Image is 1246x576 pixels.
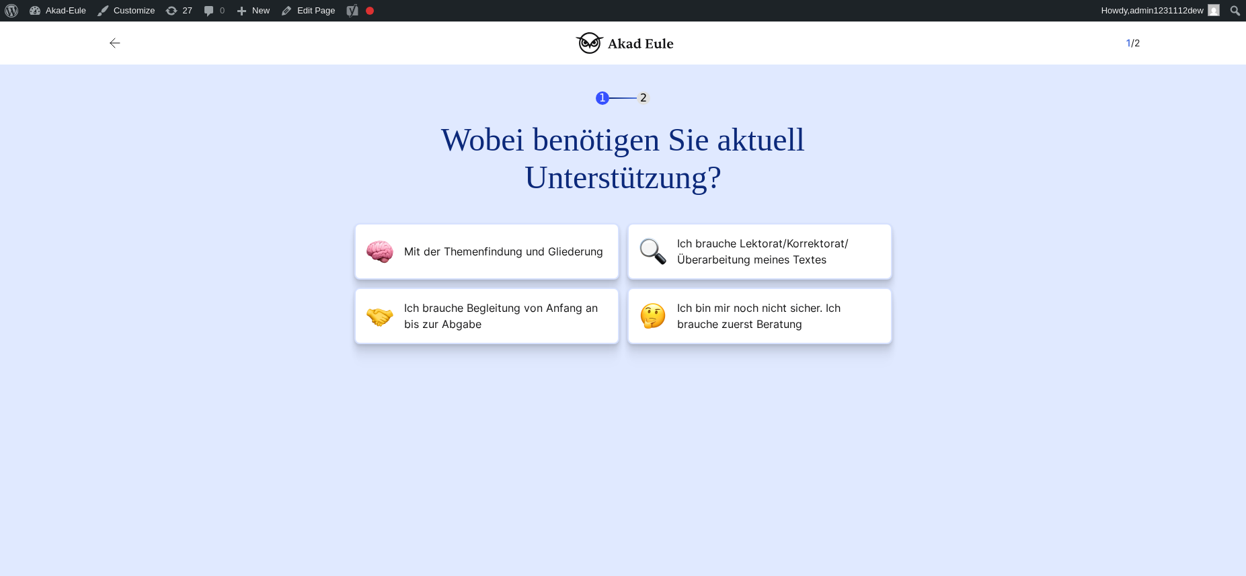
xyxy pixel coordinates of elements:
[366,7,374,15] div: Focus keyphrase not set
[596,91,609,105] span: 1
[404,300,607,332] span: Ich brauche Begleitung von Anfang an bis zur Abgabe
[381,121,865,196] h2: Wobei benötigen Sie aktuell Unterstützung?
[404,243,603,259] span: Mit der Themenfindung und Gliederung
[677,235,880,268] span: Ich brauche Lektorat/Korrektorat/Überarbeitung meines Textes
[677,300,880,332] span: Ich bin mir noch nicht sicher. Ich brauche zuerst Beratung
[1126,37,1131,48] span: 1
[1130,5,1204,15] span: admin1231112dew
[576,32,674,54] img: logo
[1126,35,1140,51] div: /
[637,91,650,105] span: 2
[1134,37,1140,48] span: 2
